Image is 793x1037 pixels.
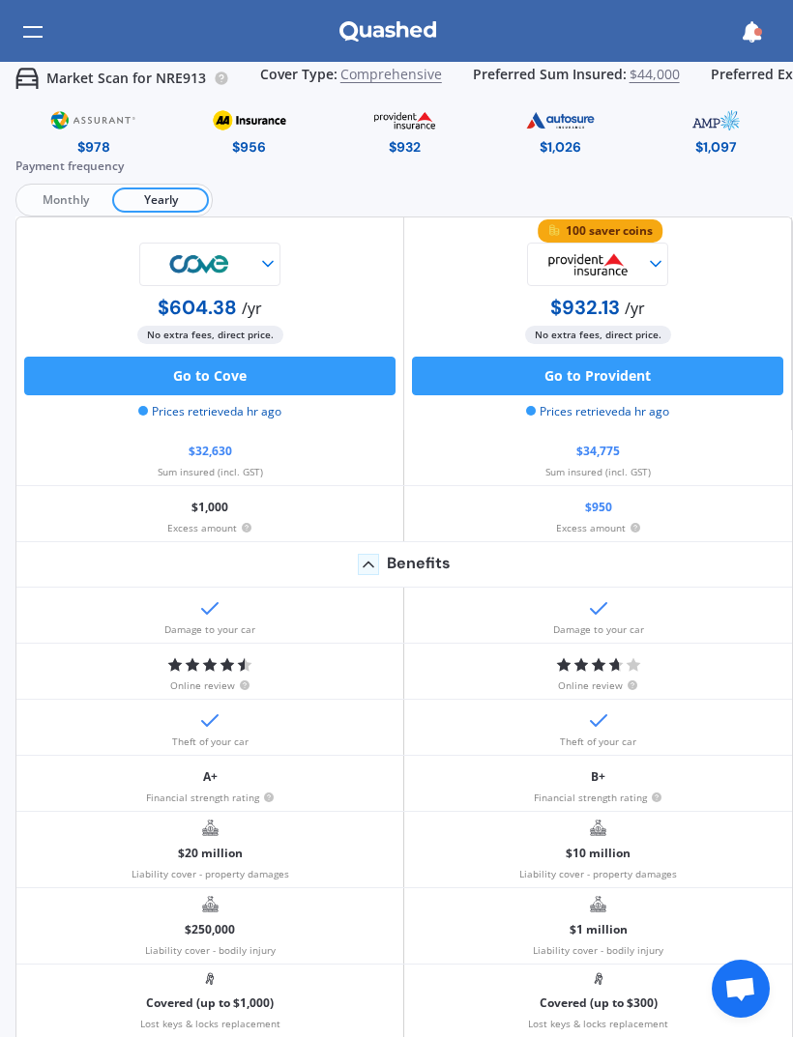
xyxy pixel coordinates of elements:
span: Yearly [112,187,209,213]
p: $950 [585,494,612,522]
b: $604.38 [158,295,237,320]
img: Lost keys & locks replacement [205,972,215,986]
img: AA.webp [204,103,294,137]
span: $44,000 [630,67,680,91]
span: / yr [242,298,262,319]
p: B+ [591,763,605,792]
img: AMP.webp [671,103,760,137]
img: car.f15378c7a67c060ca3f3.svg [15,67,39,90]
button: Go to Provident [412,357,783,395]
div: $932 [389,137,421,157]
small: Sum insured (incl. GST) [158,466,263,477]
span: Prices retrieved a hr ago [526,403,669,420]
img: Liability cover - bodily injury [202,896,219,912]
img: Lost keys & locks replacement [594,972,603,986]
small: Lost keys & locks replacement [528,1018,668,1029]
small: Lost keys & locks replacement [140,1018,280,1029]
button: Go to Cove [24,357,396,395]
div: Benefits [16,542,792,588]
p: A+ [203,763,218,792]
img: Provident.png [360,103,450,137]
small: Liability cover - property damages [132,868,289,879]
img: Liability cover - property damages [202,820,219,836]
small: Liability cover - property damages [519,868,677,879]
a: Open chat [712,960,770,1018]
p: $250,000 [185,916,235,944]
small: Online review [558,679,638,691]
div: $956 [232,137,266,157]
div: 100 saver coins [566,221,653,241]
p: $10 million [566,840,631,868]
div: $1,026 [540,137,581,157]
span: Prices retrieved a hr ago [138,403,281,420]
span: Preferred Sum Insured: [473,67,627,91]
p: Market Scan for NRE913 [46,69,206,88]
img: Provident [530,243,646,286]
img: Assurant.png [48,103,138,137]
p: $34,775 [576,438,620,466]
img: Autosure.webp [515,103,605,137]
span: Monthly [19,187,112,213]
p: $1 million [570,916,628,944]
small: Theft of your car [172,735,249,747]
p: $20 million [178,840,243,868]
img: points [547,223,561,237]
small: Liability cover - bodily injury [145,944,276,956]
span: No extra fees, direct price. [137,326,283,344]
p: $32,630 [189,438,232,466]
small: Sum insured (incl. GST) [545,466,651,477]
img: Liability cover - bodily injury [590,896,606,912]
small: Damage to your car [164,623,255,635]
img: Liability cover - property damages [590,820,606,836]
small: Financial strength rating [146,792,275,803]
small: Damage to your car [553,623,644,635]
img: Cove [142,243,258,286]
span: / yr [625,298,645,319]
span: Comprehensive [340,67,442,91]
small: Financial strength rating [534,792,662,803]
span: Cover Type: [260,67,338,91]
small: Excess amount [167,522,252,533]
small: Online review [170,679,250,691]
span: No extra fees, direct price. [525,326,671,344]
p: Covered (up to $1,000) [146,990,274,1018]
b: $932.13 [550,295,620,320]
div: $1,097 [695,137,737,157]
small: Excess amount [556,522,641,533]
small: Liability cover - bodily injury [533,944,663,956]
small: Theft of your car [560,735,636,747]
p: Covered (up to $300) [540,990,658,1018]
div: Payment frequency [15,157,793,176]
div: $978 [77,137,110,157]
p: $1,000 [191,494,228,522]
